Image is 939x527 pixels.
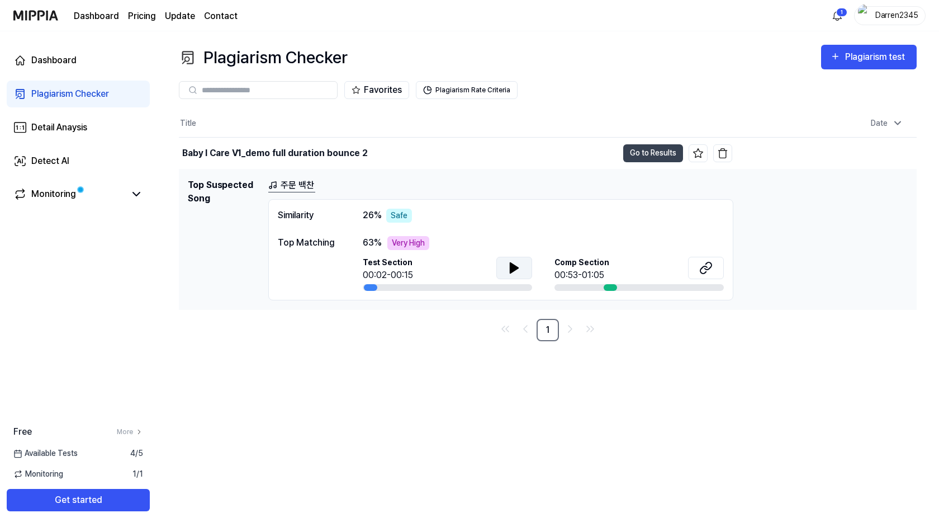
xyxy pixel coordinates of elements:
[128,10,156,23] a: Pricing
[875,9,918,21] div: Darren2345
[386,209,412,223] div: Safe
[117,427,143,437] a: More
[858,4,871,27] img: profile
[188,178,259,300] h1: Top Suspected Song
[31,87,109,101] div: Plagiarism Checker
[516,320,534,338] a: Go to previous page
[278,209,340,223] div: Similarity
[581,320,599,338] a: Go to last page
[179,110,732,137] th: Title
[496,320,514,338] a: Go to first page
[732,137,917,169] td: [DATE] 4:37 PM
[278,236,340,250] div: Top Matching
[31,154,69,168] div: Detect AI
[13,468,63,480] span: Monitoring
[31,187,76,201] div: Monitoring
[416,81,518,99] button: Plagiarism Rate Criteria
[165,10,195,23] a: Update
[130,448,143,459] span: 4 / 5
[7,148,150,175] a: Detect AI
[828,7,846,25] button: 알림1
[13,448,78,459] span: Available Tests
[845,50,908,64] div: Plagiarism test
[363,236,382,250] span: 63 %
[554,257,609,269] span: Comp Section
[182,147,368,160] div: Baby I Care V1_demo full duration bounce 2
[836,8,847,17] div: 1
[537,319,559,341] a: 1
[74,10,119,23] a: Dashboard
[132,468,143,480] span: 1 / 1
[204,10,238,23] a: Contact
[387,236,429,250] div: Very High
[31,54,77,67] div: Dashboard
[866,114,908,133] div: Date
[554,269,609,282] div: 00:53-01:05
[179,45,348,70] div: Plagiarism Checker
[831,9,844,22] img: 알림
[344,81,409,99] button: Favorites
[7,489,150,511] button: Get started
[363,209,382,222] span: 26 %
[268,178,315,192] a: 주문 백찬
[13,187,125,201] a: Monitoring
[7,81,150,107] a: Plagiarism Checker
[363,269,413,282] div: 00:02-00:15
[31,121,87,134] div: Detail Anaysis
[623,144,683,162] button: Go to Results
[179,319,917,341] nav: pagination
[13,425,32,439] span: Free
[821,45,917,69] button: Plagiarism test
[854,6,926,25] button: profileDarren2345
[363,257,413,269] span: Test Section
[717,148,728,159] img: delete
[561,320,579,338] a: Go to next page
[7,47,150,74] a: Dashboard
[7,114,150,141] a: Detail Anaysis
